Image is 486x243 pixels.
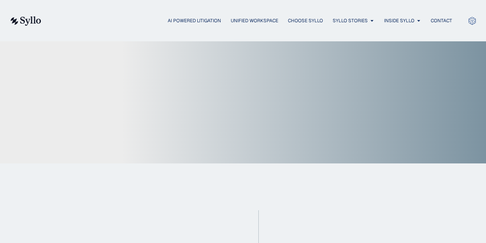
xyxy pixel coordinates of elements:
a: Unified Workspace [231,17,278,24]
a: Contact [431,17,452,24]
div: Menu Toggle [57,17,452,25]
a: AI Powered Litigation [168,17,221,24]
a: Choose Syllo [288,17,323,24]
a: Syllo Stories [333,17,368,24]
nav: Menu [57,17,452,25]
a: Inside Syllo [384,17,414,24]
img: syllo [9,16,41,26]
